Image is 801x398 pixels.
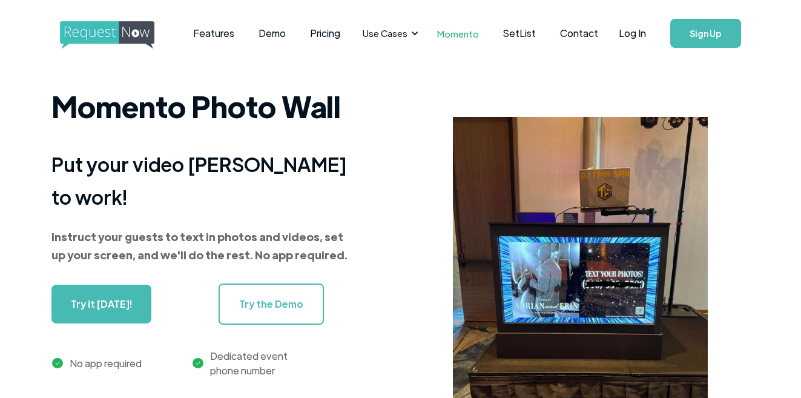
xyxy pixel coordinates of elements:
a: Log In [607,12,658,55]
a: Try it [DATE]! [51,285,151,323]
div: Use Cases [363,27,407,40]
img: requestnow logo [60,21,177,49]
a: Demo [246,15,298,52]
a: SetList [491,15,548,52]
div: Dedicated event phone number [210,349,288,378]
img: green check [52,358,62,368]
a: Features [181,15,246,52]
strong: Put your video [PERSON_NAME] to work! [51,151,347,209]
a: home [60,21,151,45]
h1: Momento Photo Wall [51,82,354,130]
div: No app required [70,356,142,371]
a: Try the Demo [219,284,324,325]
strong: Instruct your guests to text in photos and videos, set up your screen, and we'll do the rest. No ... [51,230,348,262]
a: Momento [425,16,491,51]
div: Use Cases [355,15,422,52]
a: Sign Up [670,19,741,48]
img: green checkmark [193,358,203,368]
a: Contact [548,15,610,52]
a: Pricing [298,15,352,52]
